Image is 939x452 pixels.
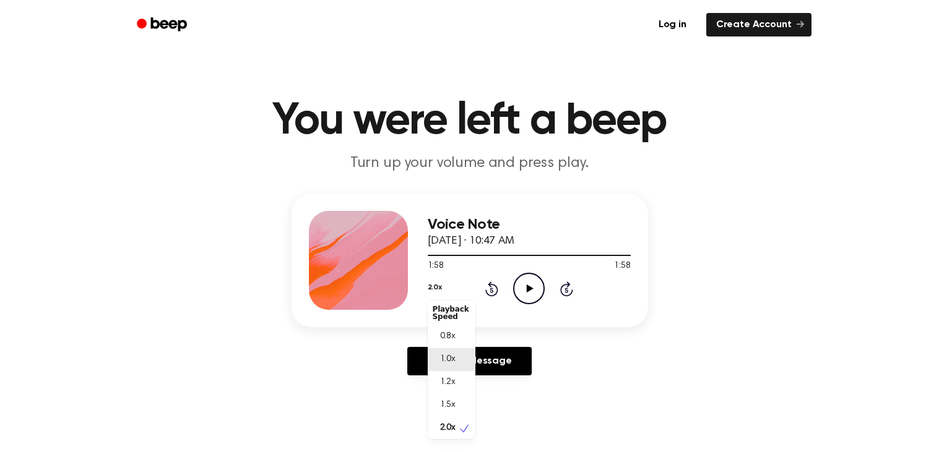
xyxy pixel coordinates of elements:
[440,422,456,435] span: 2.0x
[440,353,456,366] span: 1.0x
[428,301,475,325] div: Playback Speed
[428,277,442,298] button: 2.0x
[440,330,456,343] span: 0.8x
[440,376,456,389] span: 1.2x
[428,301,475,439] div: 2.0x
[440,399,456,412] span: 1.5x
